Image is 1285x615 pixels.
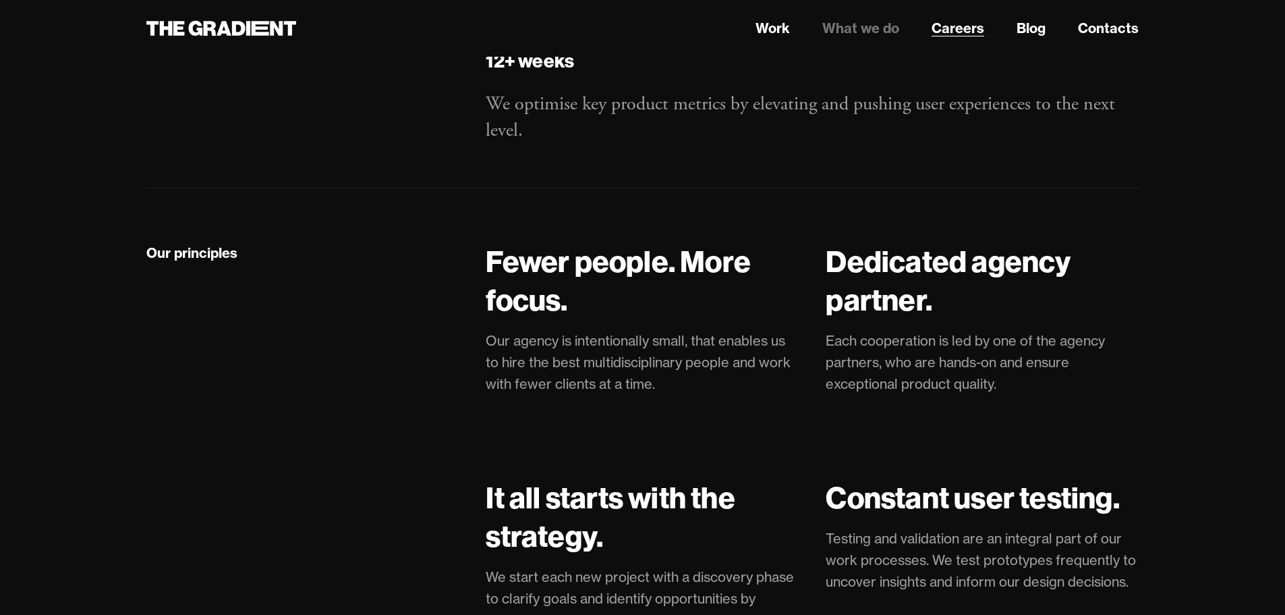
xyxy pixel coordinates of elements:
a: Contacts [1078,18,1139,38]
p: Testing and validation are an integral part of our work processes. We test prototypes frequently ... [826,528,1139,593]
h4: Fewer people. More focus. [486,242,799,319]
a: Careers [932,18,984,38]
div: Our principles [146,244,237,262]
h5: 12+ weeks [486,47,1139,75]
p: We optimise key product metrics by elevating and pushing user experiences to the next level. [486,91,1139,144]
h4: Dedicated agency partner. [826,242,1139,319]
p: Each cooperation is led by one of the agency partners, who are hands-on and ensure exceptional pr... [826,330,1139,395]
a: What we do [822,18,899,38]
h4: Constant user testing. [826,479,1139,517]
p: Our agency is intentionally small, that enables us to hire the best multidisciplinary people and ... [486,330,799,395]
a: Blog [1017,18,1046,38]
a: Work [755,18,790,38]
h4: It all starts with the strategy. [486,479,799,556]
